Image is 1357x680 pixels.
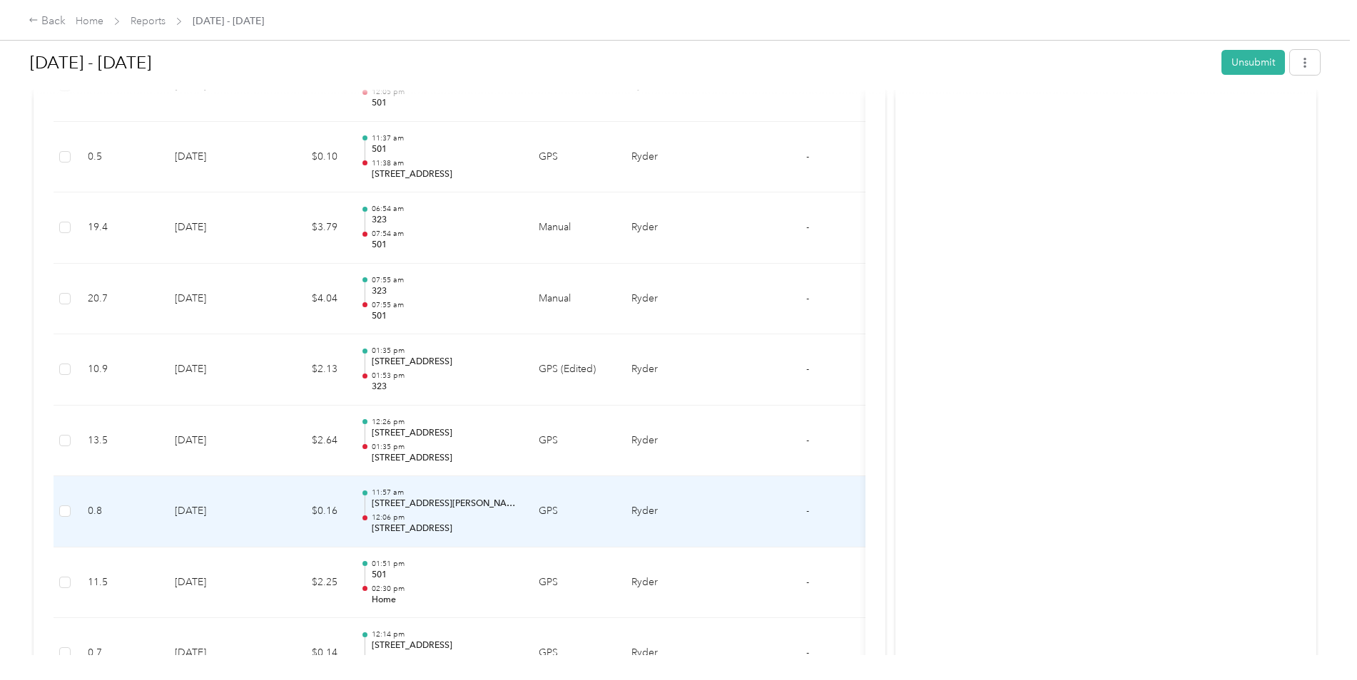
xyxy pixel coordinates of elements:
[806,505,809,517] span: -
[372,133,516,143] p: 11:37 am
[163,192,263,264] td: [DATE]
[372,522,516,535] p: [STREET_ADDRESS]
[806,150,809,163] span: -
[30,46,1211,80] h1: Aug 1 - 31, 2025
[372,427,516,440] p: [STREET_ADDRESS]
[620,334,727,406] td: Ryder
[76,192,163,264] td: 19.4
[76,547,163,619] td: 11.5
[372,158,516,168] p: 11:38 am
[372,97,516,110] p: 501
[372,275,516,285] p: 07:55 am
[193,14,264,29] span: [DATE] - [DATE]
[527,406,620,477] td: GPS
[163,547,263,619] td: [DATE]
[372,417,516,427] p: 12:26 pm
[76,334,163,406] td: 10.9
[527,476,620,547] td: GPS
[527,192,620,264] td: Manual
[372,300,516,310] p: 07:55 am
[620,406,727,477] td: Ryder
[1221,50,1285,75] button: Unsubmit
[372,452,516,465] p: [STREET_ADDRESS]
[372,229,516,239] p: 07:54 am
[263,264,349,335] td: $4.04
[372,629,516,639] p: 12:14 pm
[620,476,727,547] td: Ryder
[620,192,727,264] td: Ryder
[372,239,516,252] p: 501
[806,221,809,233] span: -
[372,356,516,369] p: [STREET_ADDRESS]
[806,646,809,659] span: -
[372,168,516,181] p: [STREET_ADDRESS]
[76,122,163,193] td: 0.5
[372,569,516,582] p: 501
[372,214,516,227] p: 323
[163,122,263,193] td: [DATE]
[806,292,809,304] span: -
[263,547,349,619] td: $2.25
[527,264,620,335] td: Manual
[263,334,349,406] td: $2.13
[372,204,516,214] p: 06:54 am
[76,264,163,335] td: 20.7
[372,346,516,356] p: 01:35 pm
[620,122,727,193] td: Ryder
[372,594,516,607] p: Home
[527,122,620,193] td: GPS
[263,406,349,477] td: $2.64
[527,334,620,406] td: GPS (Edited)
[620,547,727,619] td: Ryder
[76,15,103,27] a: Home
[372,654,516,664] p: 12:16 pm
[372,559,516,569] p: 01:51 pm
[76,406,163,477] td: 13.5
[263,192,349,264] td: $3.79
[163,334,263,406] td: [DATE]
[372,488,516,498] p: 11:57 am
[163,406,263,477] td: [DATE]
[527,547,620,619] td: GPS
[372,371,516,381] p: 01:53 pm
[76,476,163,547] td: 0.8
[372,639,516,652] p: [STREET_ADDRESS]
[372,498,516,510] p: [STREET_ADDRESS][PERSON_NAME]
[372,285,516,298] p: 323
[372,310,516,323] p: 501
[372,512,516,522] p: 12:06 pm
[163,264,263,335] td: [DATE]
[372,584,516,594] p: 02:30 pm
[263,476,349,547] td: $0.16
[806,576,809,588] span: -
[372,442,516,452] p: 01:35 pm
[1277,600,1357,680] iframe: Everlance-gr Chat Button Frame
[806,363,809,375] span: -
[806,434,809,446] span: -
[620,264,727,335] td: Ryder
[131,15,166,27] a: Reports
[29,13,66,30] div: Back
[372,381,516,393] p: 323
[263,122,349,193] td: $0.10
[372,143,516,156] p: 501
[163,476,263,547] td: [DATE]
